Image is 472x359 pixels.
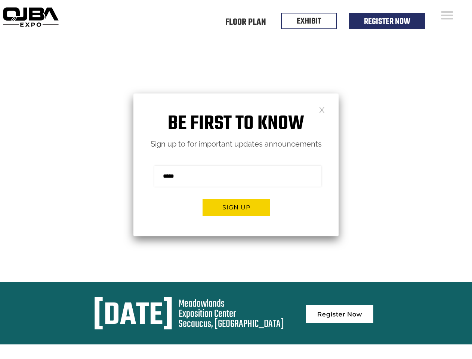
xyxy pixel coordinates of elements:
a: Close [319,106,325,113]
h1: Be first to know [133,112,339,136]
div: Meadowlands Exposition Center Secaucus, [GEOGRAPHIC_DATA] [179,299,284,329]
a: Register Now [364,15,410,28]
a: EXHIBIT [297,15,321,28]
div: [DATE] [93,299,173,333]
a: Register Now [306,305,373,323]
button: Sign up [203,199,270,216]
p: Sign up to for important updates announcements [133,138,339,151]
